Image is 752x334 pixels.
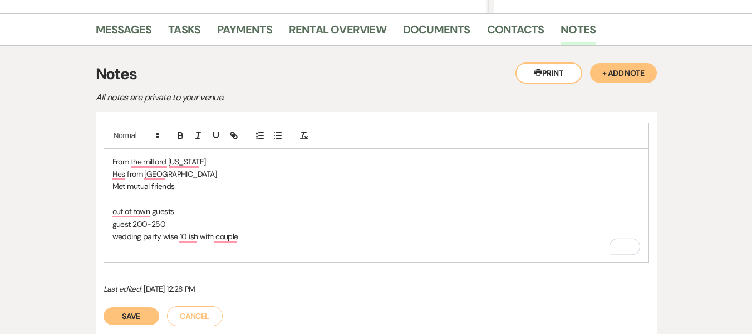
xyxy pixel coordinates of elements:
button: Cancel [167,306,223,326]
button: Save [104,307,159,325]
p: Met mutual friends [112,180,640,192]
p: out of town guests [112,205,640,217]
a: Payments [217,21,272,45]
h3: Notes [96,62,657,86]
p: All notes are private to your venue. [96,90,485,105]
div: [DATE] 12:28 PM [104,283,649,295]
p: From the milford [US_STATE] [112,156,640,168]
p: guest 200-250 [112,218,640,230]
a: Rental Overview [289,21,386,45]
a: Messages [96,21,152,45]
button: + Add Note [590,63,657,83]
p: Hes from [GEOGRAPHIC_DATA] [112,168,640,180]
a: Contacts [487,21,544,45]
a: Tasks [168,21,200,45]
div: To enrich screen reader interactions, please activate Accessibility in Grammarly extension settings [104,149,648,262]
a: Notes [561,21,596,45]
p: wedding party wise 10 ish with couple [112,230,640,243]
button: Print [515,62,582,84]
i: Last edited: [104,284,142,294]
a: Documents [403,21,470,45]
